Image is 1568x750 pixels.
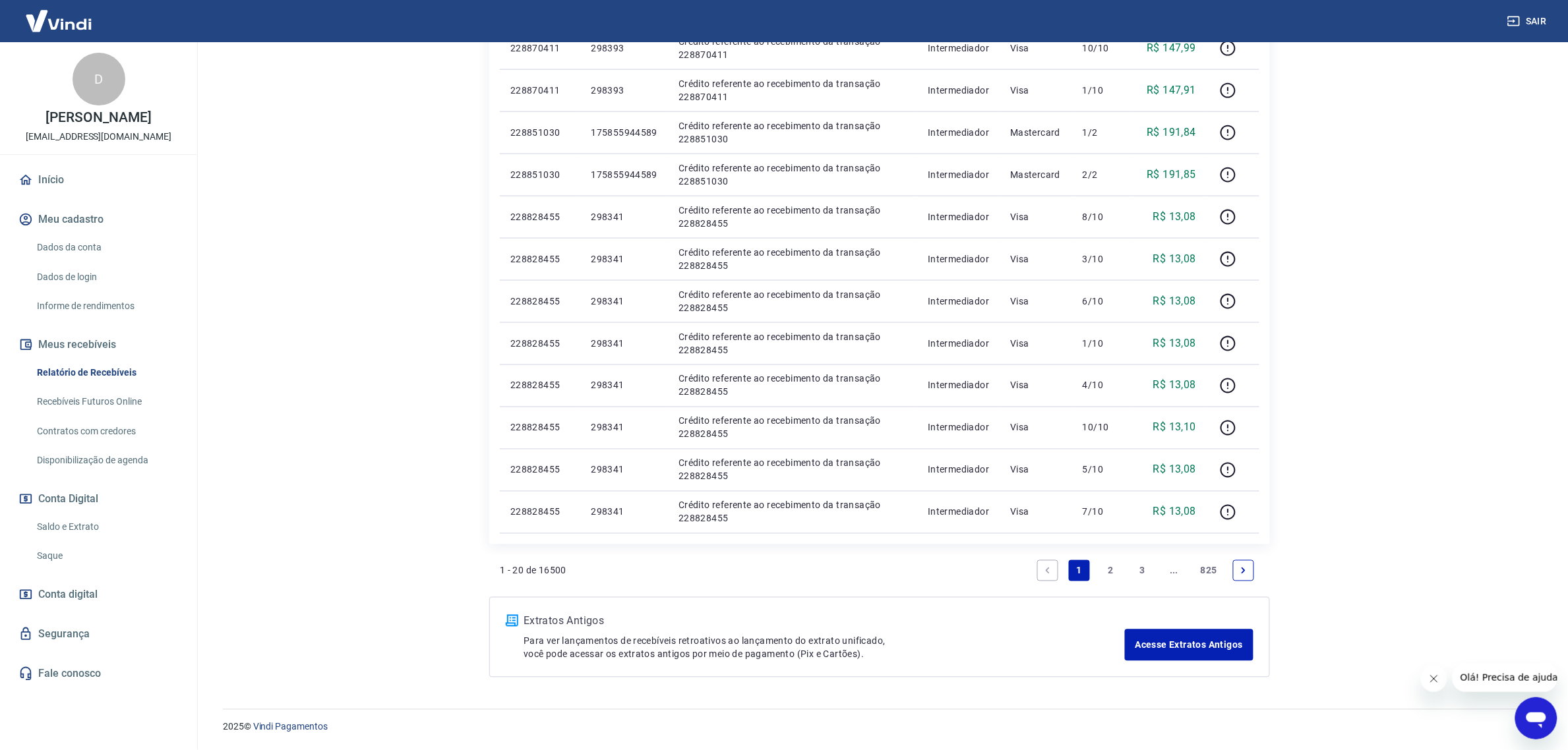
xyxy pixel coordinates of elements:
p: R$ 13,08 [1153,462,1196,478]
p: 298341 [591,379,657,392]
p: Intermediador [928,337,989,350]
div: D [73,53,125,105]
a: Saque [32,542,181,569]
p: Visa [1010,84,1062,97]
p: R$ 13,10 [1153,420,1196,436]
p: 298341 [591,252,657,266]
p: Crédito referente ao recebimento da transação 228828455 [678,288,907,314]
p: 228828455 [510,337,570,350]
p: [EMAIL_ADDRESS][DOMAIN_NAME] [26,130,171,144]
p: Intermediador [928,295,989,308]
p: [PERSON_NAME] [45,111,151,125]
p: Crédito referente ao recebimento da transação 228851030 [678,119,907,146]
p: Crédito referente ao recebimento da transação 228828455 [678,415,907,441]
p: Intermediador [928,210,989,223]
p: Crédito referente ao recebimento da transação 228870411 [678,77,907,103]
p: 228828455 [510,210,570,223]
p: 228870411 [510,84,570,97]
p: R$ 13,08 [1153,251,1196,267]
img: Vindi [16,1,102,41]
p: 4/10 [1083,379,1122,392]
p: Visa [1010,421,1062,434]
a: Dados de login [32,264,181,291]
ul: Pagination [1032,555,1259,587]
p: Visa [1010,42,1062,55]
p: 1 - 20 de 16500 [500,564,566,577]
p: 298341 [591,421,657,434]
a: Relatório de Recebíveis [32,359,181,386]
p: 175855944589 [591,126,657,139]
p: Extratos Antigos [524,614,1125,629]
p: 175855944589 [591,168,657,181]
p: 2/2 [1083,168,1122,181]
p: Visa [1010,252,1062,266]
a: Jump forward [1164,560,1185,581]
p: Visa [1010,295,1062,308]
p: Para ver lançamentos de recebíveis retroativos ao lançamento do extrato unificado, você pode aces... [524,635,1125,661]
p: 298341 [591,505,657,519]
a: Acesse Extratos Antigos [1125,629,1253,661]
a: Next page [1233,560,1254,581]
p: 2025 © [223,720,1536,734]
p: Crédito referente ao recebimento da transação 228870411 [678,35,907,61]
p: R$ 191,84 [1147,125,1197,140]
p: 1/10 [1083,84,1122,97]
a: Dados da conta [32,234,181,261]
a: Contratos com credores [32,418,181,445]
p: Intermediador [928,42,989,55]
p: 1/2 [1083,126,1122,139]
p: 298393 [591,42,657,55]
p: 298341 [591,210,657,223]
p: Mastercard [1010,126,1062,139]
p: 228828455 [510,463,570,476]
p: 10/10 [1083,421,1122,434]
p: Mastercard [1010,168,1062,181]
p: Visa [1010,210,1062,223]
p: 10/10 [1083,42,1122,55]
p: 1/10 [1083,337,1122,350]
a: Início [16,165,181,194]
p: 228851030 [510,168,570,181]
p: R$ 13,08 [1153,293,1196,309]
a: Page 2 [1101,560,1122,581]
p: Crédito referente ao recebimento da transação 228828455 [678,204,907,230]
a: Conta digital [16,580,181,609]
p: 298393 [591,84,657,97]
p: 228828455 [510,379,570,392]
p: Intermediador [928,168,989,181]
p: 228828455 [510,295,570,308]
a: Fale conosco [16,659,181,688]
span: Olá! Precisa de ajuda? [8,9,111,20]
span: Conta digital [38,585,98,604]
p: Crédito referente ao recebimento da transação 228828455 [678,457,907,483]
a: Recebíveis Futuros Online [32,388,181,415]
p: R$ 147,91 [1147,82,1197,98]
button: Sair [1505,9,1552,34]
a: Vindi Pagamentos [253,722,328,732]
p: Intermediador [928,379,989,392]
p: Visa [1010,463,1062,476]
p: 7/10 [1083,505,1122,519]
p: 228828455 [510,421,570,434]
p: 298341 [591,337,657,350]
p: Intermediador [928,463,989,476]
button: Conta Digital [16,484,181,513]
a: Saldo e Extrato [32,513,181,540]
a: Page 3 [1132,560,1153,581]
p: 298341 [591,295,657,308]
p: Intermediador [928,84,989,97]
p: Crédito referente ao recebimento da transação 228828455 [678,246,907,272]
p: Visa [1010,379,1062,392]
p: Visa [1010,337,1062,350]
button: Meus recebíveis [16,330,181,359]
p: Crédito referente ao recebimento da transação 228851030 [678,161,907,188]
p: 228828455 [510,505,570,519]
p: Crédito referente ao recebimento da transação 228828455 [678,372,907,399]
p: 5/10 [1083,463,1122,476]
a: Informe de rendimentos [32,293,181,320]
p: Crédito referente ao recebimento da transação 228828455 [678,499,907,525]
a: Disponibilização de agenda [32,447,181,474]
p: R$ 13,08 [1153,209,1196,225]
p: 298341 [591,463,657,476]
iframe: Fechar mensagem [1421,666,1447,692]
